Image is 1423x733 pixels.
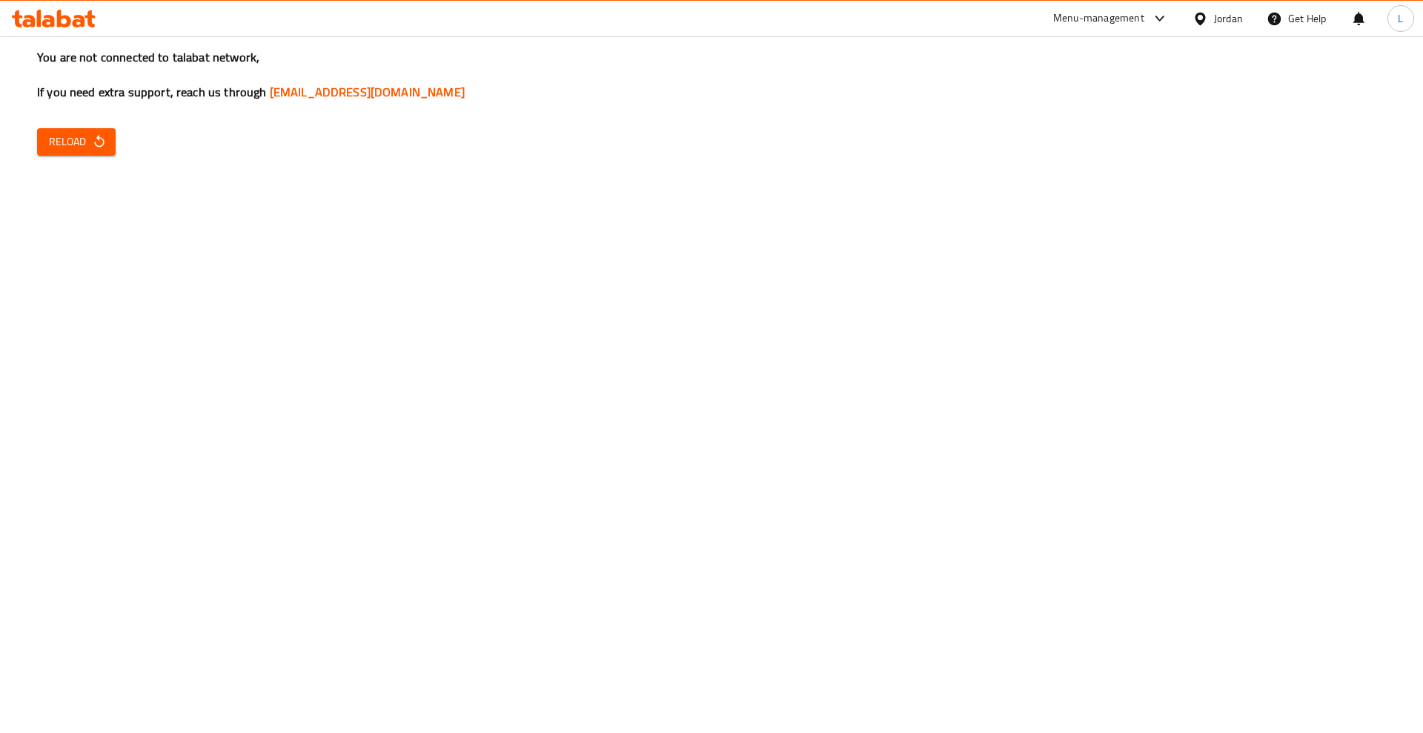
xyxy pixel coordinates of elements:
[37,49,1386,101] h3: You are not connected to talabat network, If you need extra support, reach us through
[1398,10,1403,27] span: L
[1214,10,1243,27] div: Jordan
[270,81,465,103] a: [EMAIL_ADDRESS][DOMAIN_NAME]
[1053,10,1144,27] div: Menu-management
[49,133,104,151] span: Reload
[37,128,116,156] button: Reload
